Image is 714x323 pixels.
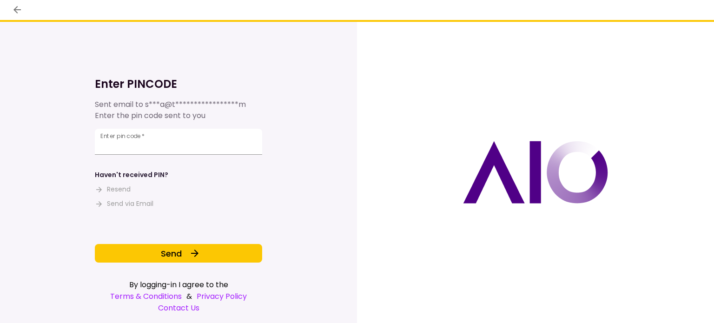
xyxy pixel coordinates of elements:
[95,185,131,194] button: Resend
[95,99,262,121] div: Sent email to Enter the pin code sent to you
[463,141,608,204] img: AIO logo
[161,247,182,260] span: Send
[95,199,153,209] button: Send via Email
[95,244,262,263] button: Send
[95,302,262,314] a: Contact Us
[110,290,182,302] a: Terms & Conditions
[95,77,262,92] h1: Enter PINCODE
[95,279,262,290] div: By logging-in I agree to the
[9,2,25,18] button: back
[197,290,247,302] a: Privacy Policy
[95,290,262,302] div: &
[95,170,168,180] div: Haven't received PIN?
[100,132,145,140] label: Enter pin code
